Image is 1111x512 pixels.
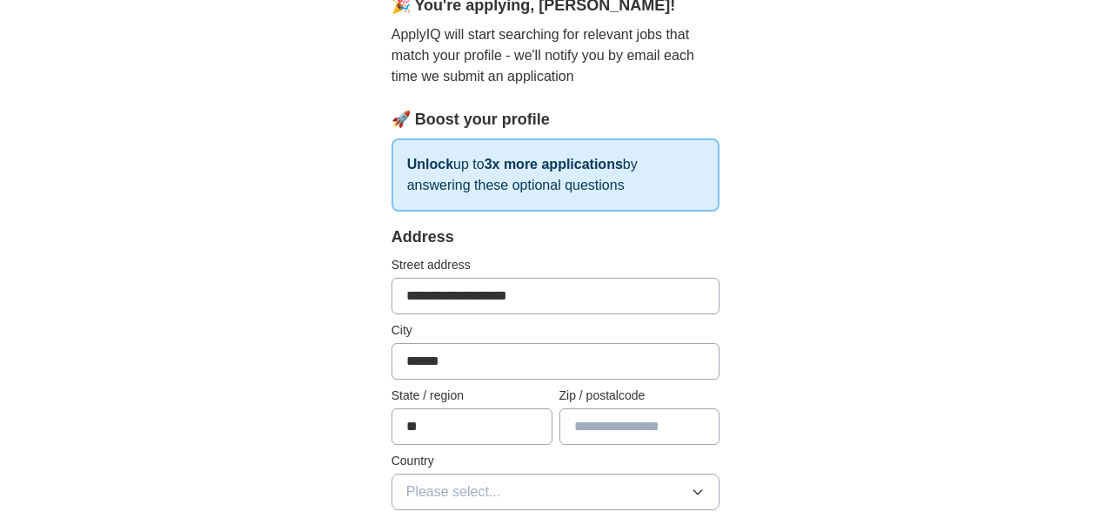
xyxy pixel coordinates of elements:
[407,157,453,172] strong: Unlock
[392,108,720,131] div: 🚀 Boost your profile
[392,256,720,274] label: Street address
[392,226,720,249] div: Address
[392,474,720,510] button: Please select...
[392,138,720,212] p: up to by answering these optional questions
[392,452,720,470] label: Country
[406,482,501,502] span: Please select...
[485,157,623,172] strong: 3x more applications
[392,387,552,405] label: State / region
[392,321,720,340] label: City
[559,387,720,405] label: Zip / postalcode
[392,24,720,87] p: ApplyIQ will start searching for relevant jobs that match your profile - we'll notify you by emai...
